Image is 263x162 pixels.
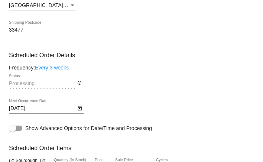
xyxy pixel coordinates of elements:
span: Show Advanced Options for Date/Time and Processing [25,124,152,132]
input: Status [9,81,76,87]
input: Next Occurrence Date [9,106,76,111]
button: Open calendar [76,104,84,112]
h3: Scheduled Order Items [9,139,254,152]
mat-icon: help_outline [77,81,82,90]
span: [GEOGRAPHIC_DATA] | [US_STATE] [9,2,96,8]
a: Every 3 weeks [35,65,69,71]
mat-select: Shipping State [9,3,76,9]
input: Shipping Postcode [9,27,76,33]
h3: Scheduled Order Details [9,52,254,59]
div: Frequency: [9,65,254,71]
